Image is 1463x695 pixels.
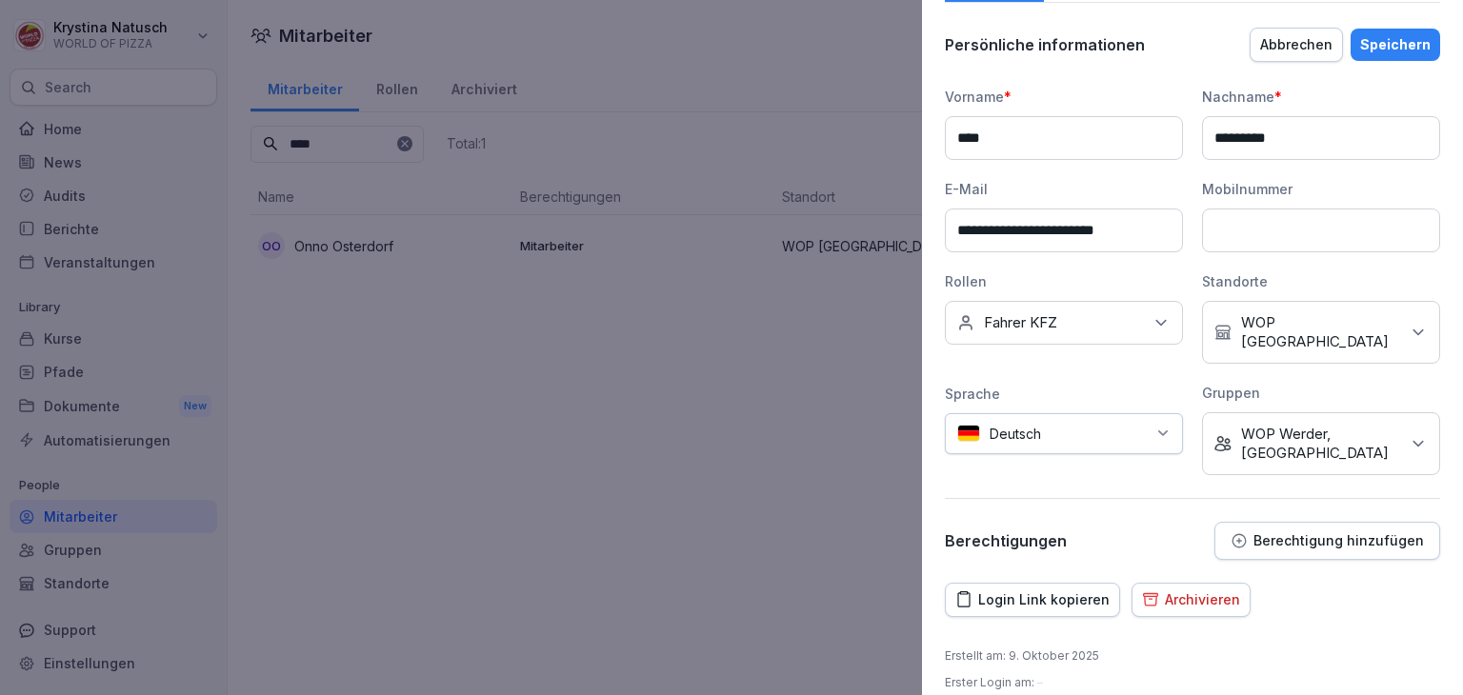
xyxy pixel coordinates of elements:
button: Speichern [1351,29,1440,61]
div: Archivieren [1142,589,1240,610]
div: Gruppen [1202,383,1440,403]
button: Abbrechen [1250,28,1343,62]
p: Erstellt am : 9. Oktober 2025 [945,647,1099,665]
div: Login Link kopieren [955,589,1110,610]
p: WOP Werder, [GEOGRAPHIC_DATA] [1241,425,1399,463]
div: Standorte [1202,271,1440,291]
p: Fahrer KFZ [984,313,1057,332]
button: Berechtigung hinzufügen [1214,522,1440,560]
p: Persönliche informationen [945,35,1145,54]
div: Sprache [945,384,1183,404]
div: Mobilnummer [1202,179,1440,199]
img: de.svg [957,425,980,443]
p: Berechtigung hinzufügen [1253,533,1424,548]
div: Nachname [1202,87,1440,107]
span: – [1037,675,1043,689]
div: Deutsch [945,413,1183,454]
div: E-Mail [945,179,1183,199]
p: Erster Login am : [945,674,1043,691]
button: Archivieren [1132,583,1251,617]
p: Berechtigungen [945,531,1067,550]
p: WOP [GEOGRAPHIC_DATA] [1241,313,1399,351]
div: Speichern [1360,34,1431,55]
div: Vorname [945,87,1183,107]
div: Rollen [945,271,1183,291]
button: Login Link kopieren [945,583,1120,617]
div: Abbrechen [1260,34,1333,55]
